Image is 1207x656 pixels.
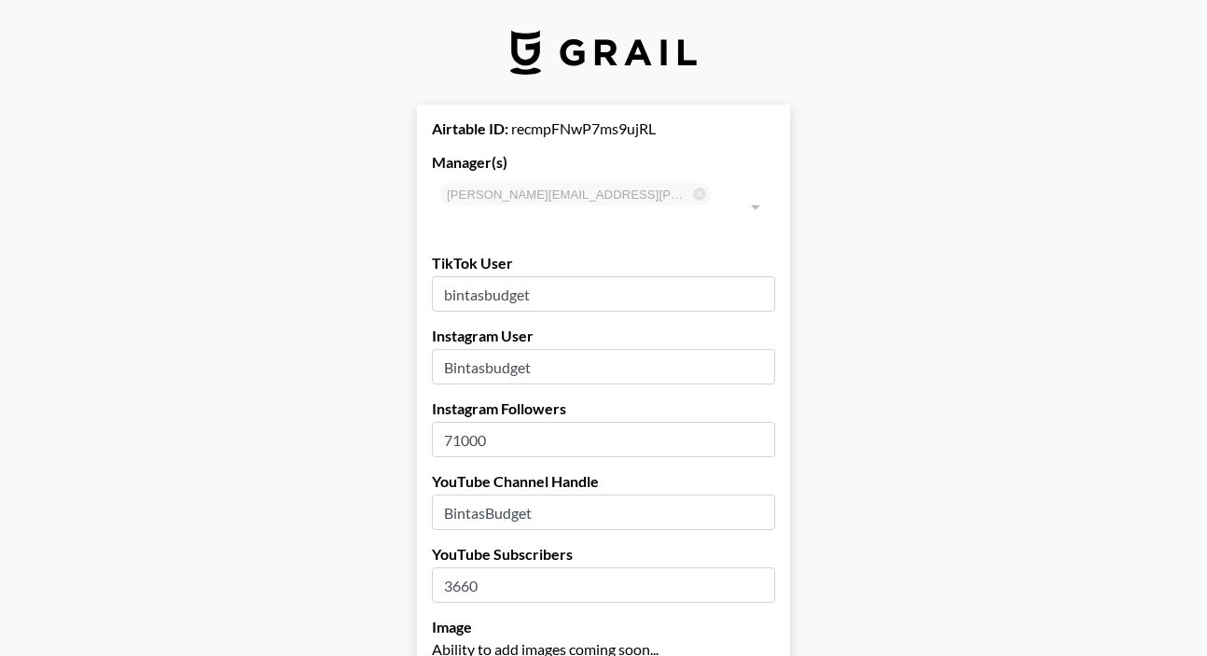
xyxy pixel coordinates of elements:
label: TikTok User [432,254,775,272]
label: Instagram User [432,327,775,345]
strong: Airtable ID: [432,119,508,137]
div: recmpFNwP7ms9ujRL [432,119,775,138]
label: YouTube Subscribers [432,545,775,564]
label: Instagram Followers [432,399,775,418]
label: Manager(s) [432,153,775,172]
label: YouTube Channel Handle [432,472,775,491]
label: Image [432,618,775,636]
img: Grail Talent Logo [510,30,697,75]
